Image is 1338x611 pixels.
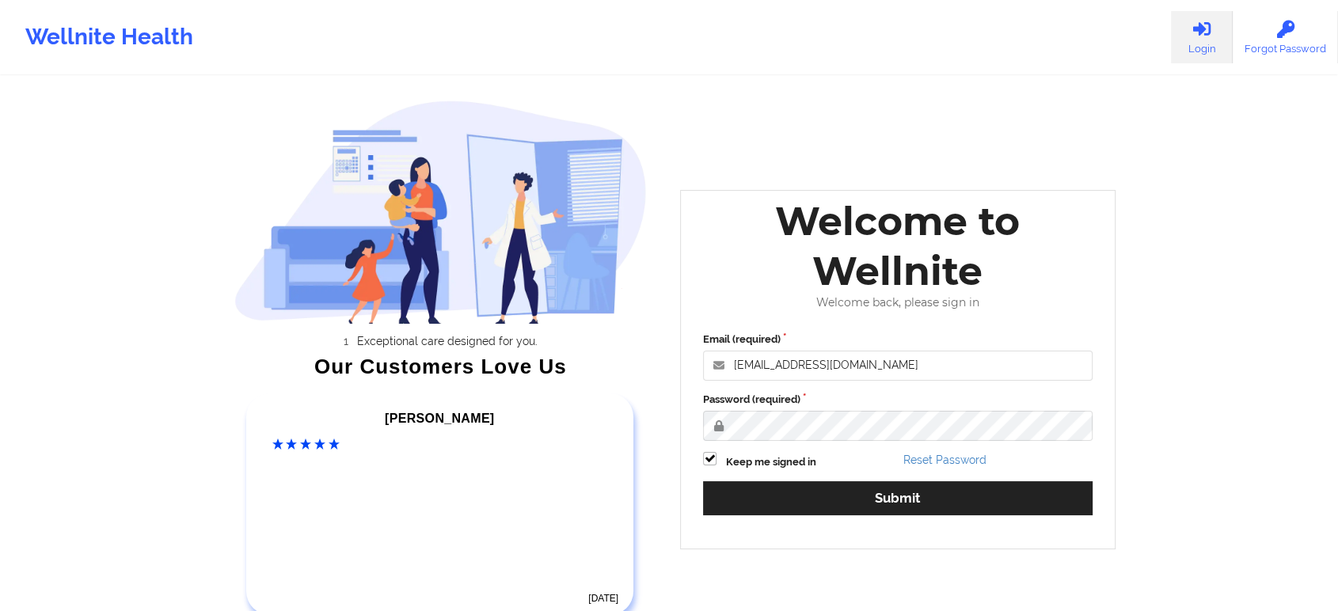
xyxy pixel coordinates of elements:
[234,359,648,374] div: Our Customers Love Us
[692,196,1104,296] div: Welcome to Wellnite
[1171,11,1233,63] a: Login
[385,412,494,425] span: [PERSON_NAME]
[903,454,986,466] a: Reset Password
[588,593,618,604] time: [DATE]
[726,454,816,470] label: Keep me signed in
[703,481,1093,515] button: Submit
[248,335,647,347] li: Exceptional care designed for you.
[703,332,1093,347] label: Email (required)
[703,392,1093,408] label: Password (required)
[1233,11,1338,63] a: Forgot Password
[692,296,1104,309] div: Welcome back, please sign in
[234,100,648,324] img: wellnite-auth-hero_200.c722682e.png
[703,351,1093,381] input: Email address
